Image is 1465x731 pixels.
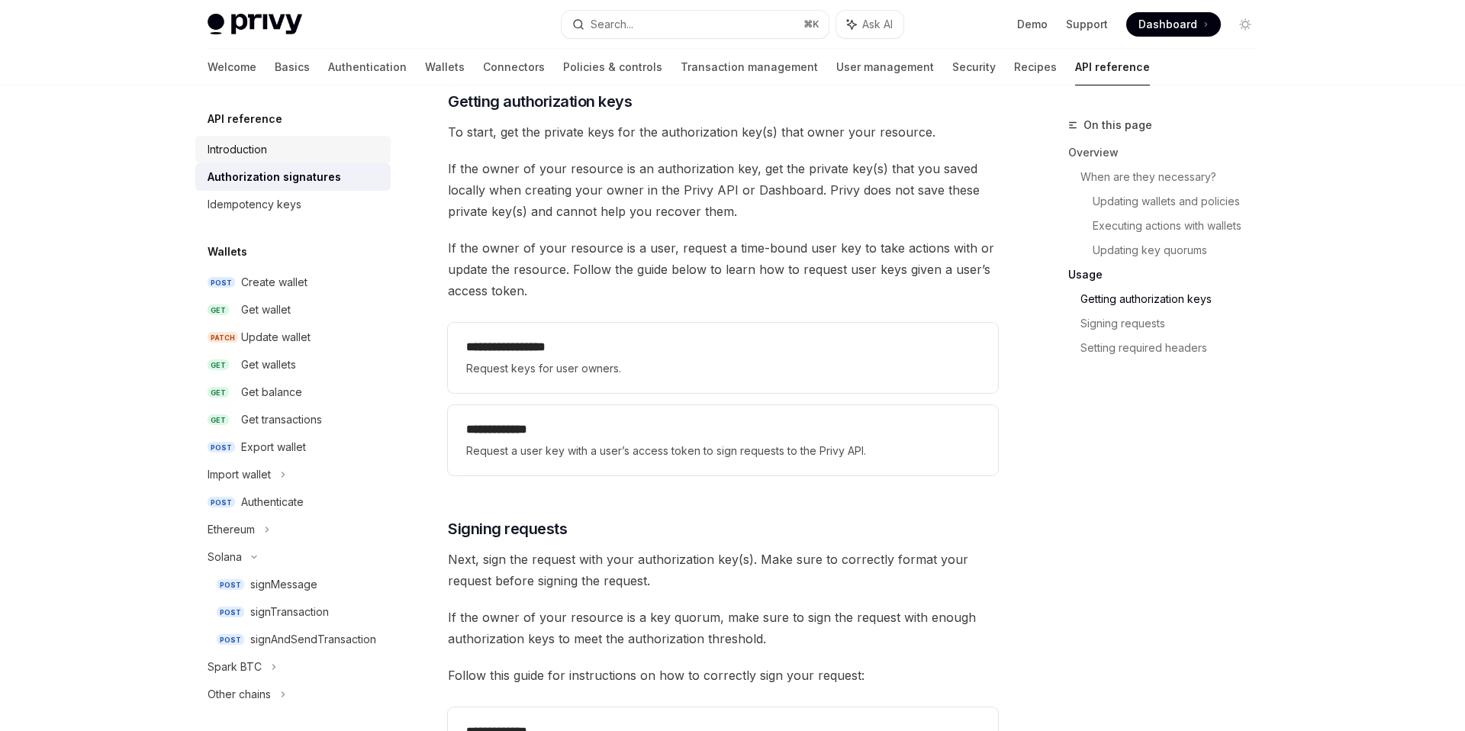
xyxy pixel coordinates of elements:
[208,14,302,35] img: light logo
[195,406,391,433] a: GETGet transactions
[195,136,391,163] a: Introduction
[195,191,391,218] a: Idempotency keys
[195,269,391,296] a: POSTCreate wallet
[1075,49,1150,85] a: API reference
[208,304,229,316] span: GET
[483,49,545,85] a: Connectors
[862,17,893,32] span: Ask AI
[681,49,818,85] a: Transaction management
[208,548,242,566] div: Solana
[448,121,998,143] span: To start, get the private keys for the authorization key(s) that owner your resource.
[1080,165,1270,189] a: When are they necessary?
[1066,17,1108,32] a: Support
[1080,336,1270,360] a: Setting required headers
[195,378,391,406] a: GETGet balance
[803,18,819,31] span: ⌘ K
[448,158,998,222] span: If the owner of your resource is an authorization key, get the private key(s) that you saved loca...
[836,11,903,38] button: Ask AI
[466,442,980,460] span: Request a user key with a user’s access token to sign requests to the Privy API.
[591,15,633,34] div: Search...
[250,603,329,621] div: signTransaction
[1233,12,1257,37] button: Toggle dark mode
[208,387,229,398] span: GET
[448,518,567,539] span: Signing requests
[208,685,271,704] div: Other chains
[208,414,229,426] span: GET
[1083,116,1152,134] span: On this page
[448,665,998,686] span: Follow this guide for instructions on how to correctly sign your request:
[1093,189,1270,214] a: Updating wallets and policies
[241,273,307,291] div: Create wallet
[563,49,662,85] a: Policies & controls
[195,296,391,324] a: GETGet wallet
[275,49,310,85] a: Basics
[208,520,255,539] div: Ethereum
[241,301,291,319] div: Get wallet
[208,277,235,288] span: POST
[208,168,341,186] div: Authorization signatures
[195,598,391,626] a: POSTsignTransaction
[195,163,391,191] a: Authorization signatures
[241,411,322,429] div: Get transactions
[241,383,302,401] div: Get balance
[208,110,282,128] h5: API reference
[241,356,296,374] div: Get wallets
[208,332,238,343] span: PATCH
[195,571,391,598] a: POSTsignMessage
[195,626,391,653] a: POSTsignAndSendTransaction
[208,497,235,508] span: POST
[448,607,998,649] span: If the owner of your resource is a key quorum, make sure to sign the request with enough authoriz...
[195,433,391,461] a: POSTExport wallet
[1068,140,1270,165] a: Overview
[836,49,934,85] a: User management
[241,493,304,511] div: Authenticate
[1014,49,1057,85] a: Recipes
[217,607,244,618] span: POST
[250,630,376,649] div: signAndSendTransaction
[195,488,391,516] a: POSTAuthenticate
[448,91,632,112] span: Getting authorization keys
[208,140,267,159] div: Introduction
[448,549,998,591] span: Next, sign the request with your authorization key(s). Make sure to correctly format your request...
[217,634,244,646] span: POST
[208,359,229,371] span: GET
[208,442,235,453] span: POST
[1093,214,1270,238] a: Executing actions with wallets
[195,324,391,351] a: PATCHUpdate wallet
[208,243,247,261] h5: Wallets
[208,658,262,676] div: Spark BTC
[250,575,317,594] div: signMessage
[448,405,998,475] a: **** **** ***Request a user key with a user’s access token to sign requests to the Privy API.
[1068,262,1270,287] a: Usage
[208,465,271,484] div: Import wallet
[1080,311,1270,336] a: Signing requests
[448,237,998,301] span: If the owner of your resource is a user, request a time-bound user key to take actions with or up...
[208,49,256,85] a: Welcome
[1126,12,1221,37] a: Dashboard
[1093,238,1270,262] a: Updating key quorums
[195,351,391,378] a: GETGet wallets
[466,359,980,378] span: Request keys for user owners.
[241,438,306,456] div: Export wallet
[952,49,996,85] a: Security
[1080,287,1270,311] a: Getting authorization keys
[328,49,407,85] a: Authentication
[1138,17,1197,32] span: Dashboard
[208,195,301,214] div: Idempotency keys
[241,328,311,346] div: Update wallet
[562,11,829,38] button: Search...⌘K
[425,49,465,85] a: Wallets
[1017,17,1048,32] a: Demo
[217,579,244,591] span: POST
